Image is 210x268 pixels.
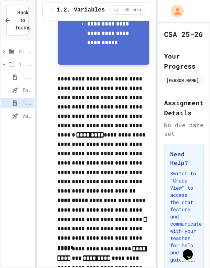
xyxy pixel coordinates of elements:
span: 1.1. Introduction to Algorithms, Programming, and Compilers [22,73,32,81]
span: 1.2. Variables and Data Types [22,99,32,107]
div: [PERSON_NAME] [166,77,201,83]
span: Variables and Data Types - Quiz [22,112,32,120]
span: 60 [121,7,132,13]
h2: Assignment Details [164,98,204,118]
span: 1.2. Variables and Data Types [57,6,157,14]
h2: Your Progress [164,51,204,71]
span: min [133,7,141,13]
div: My Account [163,3,186,19]
div: No due date set [164,121,204,138]
iframe: chat widget [180,239,203,261]
span: / [51,7,54,13]
button: Back to Teams [6,5,29,36]
span: Back to Teams [15,9,31,32]
h3: Need Help? [170,150,197,167]
span: 0: Getting Started [19,47,32,55]
span: Introduction to Algorithms, Programming, and Compilers [22,86,32,94]
h1: CSA 25-26 [164,29,203,39]
p: Switch to "Grade View" to access the chat feature and communicate with your teacher for help and ... [170,170,197,263]
span: 1. Using Objects and Methods [19,60,32,68]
